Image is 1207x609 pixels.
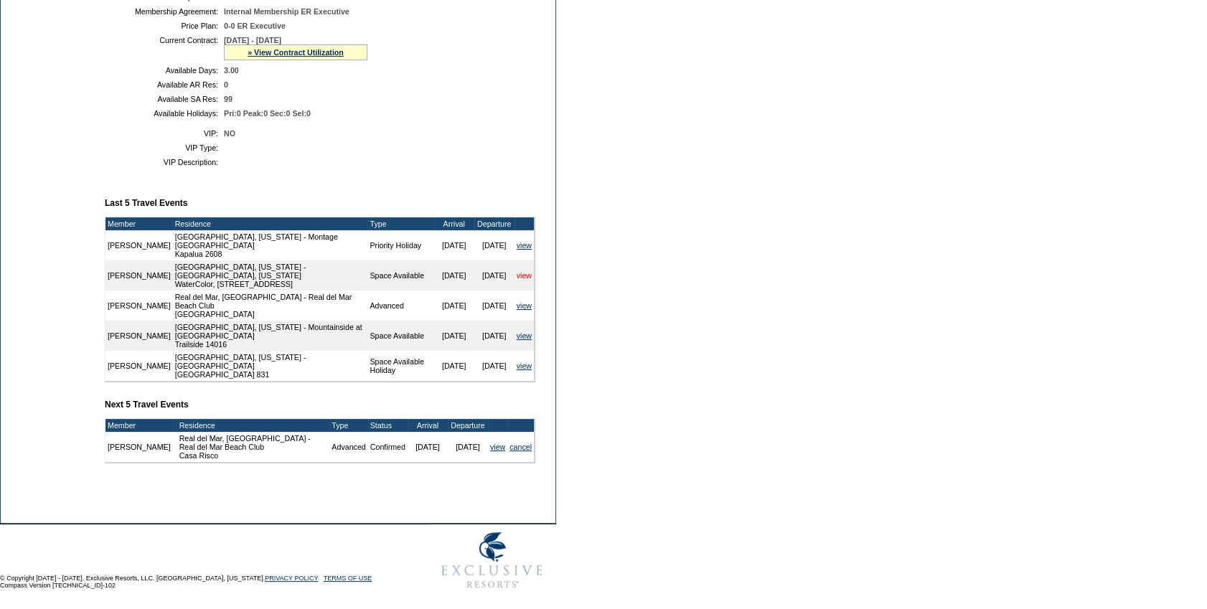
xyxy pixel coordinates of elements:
span: 0-0 ER Executive [224,22,286,30]
td: Available AR Res: [111,80,218,89]
td: [PERSON_NAME] [105,432,173,462]
a: view [517,271,532,280]
td: [GEOGRAPHIC_DATA], [US_STATE] - Mountainside at [GEOGRAPHIC_DATA] Trailside 14016 [173,321,368,351]
td: [DATE] [474,351,515,381]
td: [PERSON_NAME] [105,291,173,321]
td: [DATE] [474,321,515,351]
td: Residence [173,217,368,230]
td: [GEOGRAPHIC_DATA], [US_STATE] - Montage [GEOGRAPHIC_DATA] Kapalua 2608 [173,230,368,260]
td: Priority Holiday [367,230,433,260]
td: Available Days: [111,66,218,75]
td: [PERSON_NAME] [105,260,173,291]
td: [DATE] [434,351,474,381]
a: PRIVACY POLICY [265,575,318,582]
a: view [490,443,505,451]
td: [DATE] [434,230,474,260]
span: NO [224,129,235,138]
td: [DATE] [448,432,488,462]
td: Advanced [329,432,367,462]
td: Member [105,419,173,432]
td: [DATE] [474,291,515,321]
td: [DATE] [408,432,448,462]
span: 99 [224,95,233,103]
td: Departure [474,217,515,230]
a: view [517,301,532,310]
td: Space Available [367,321,433,351]
span: Pri:0 Peak:0 Sec:0 Sel:0 [224,109,311,118]
td: [GEOGRAPHIC_DATA], [US_STATE] - [GEOGRAPHIC_DATA] [GEOGRAPHIC_DATA] 831 [173,351,368,381]
td: Residence [177,419,330,432]
td: Type [367,217,433,230]
td: Confirmed [368,432,408,462]
td: VIP Type: [111,143,218,152]
a: TERMS OF USE [324,575,372,582]
td: [GEOGRAPHIC_DATA], [US_STATE] - [GEOGRAPHIC_DATA], [US_STATE] WaterColor, [STREET_ADDRESS] [173,260,368,291]
td: Arrival [434,217,474,230]
td: Available Holidays: [111,109,218,118]
td: [PERSON_NAME] [105,351,173,381]
td: Member [105,217,173,230]
a: view [517,331,532,340]
a: view [517,241,532,250]
img: Exclusive Resorts [428,524,556,596]
td: [PERSON_NAME] [105,321,173,351]
td: Current Contract: [111,36,218,60]
span: Internal Membership ER Executive [224,7,349,16]
td: [DATE] [434,260,474,291]
span: [DATE] - [DATE] [224,36,281,44]
a: » View Contract Utilization [248,48,344,57]
a: cancel [509,443,532,451]
td: Space Available Holiday [367,351,433,381]
td: Membership Agreement: [111,7,218,16]
td: [DATE] [434,321,474,351]
td: VIP Description: [111,158,218,166]
td: Real del Mar, [GEOGRAPHIC_DATA] - Real del Mar Beach Club [GEOGRAPHIC_DATA] [173,291,368,321]
td: Arrival [408,419,448,432]
td: Advanced [367,291,433,321]
span: 3.00 [224,66,239,75]
td: [DATE] [474,230,515,260]
td: [PERSON_NAME] [105,230,173,260]
td: VIP: [111,129,218,138]
td: [DATE] [474,260,515,291]
td: Departure [448,419,488,432]
td: [DATE] [434,291,474,321]
td: Space Available [367,260,433,291]
td: Real del Mar, [GEOGRAPHIC_DATA] - Real del Mar Beach Club Casa Risco [177,432,330,462]
b: Next 5 Travel Events [105,400,189,410]
td: Type [329,419,367,432]
td: Available SA Res: [111,95,218,103]
td: Price Plan: [111,22,218,30]
td: Status [368,419,408,432]
span: 0 [224,80,228,89]
a: view [517,362,532,370]
b: Last 5 Travel Events [105,198,187,208]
